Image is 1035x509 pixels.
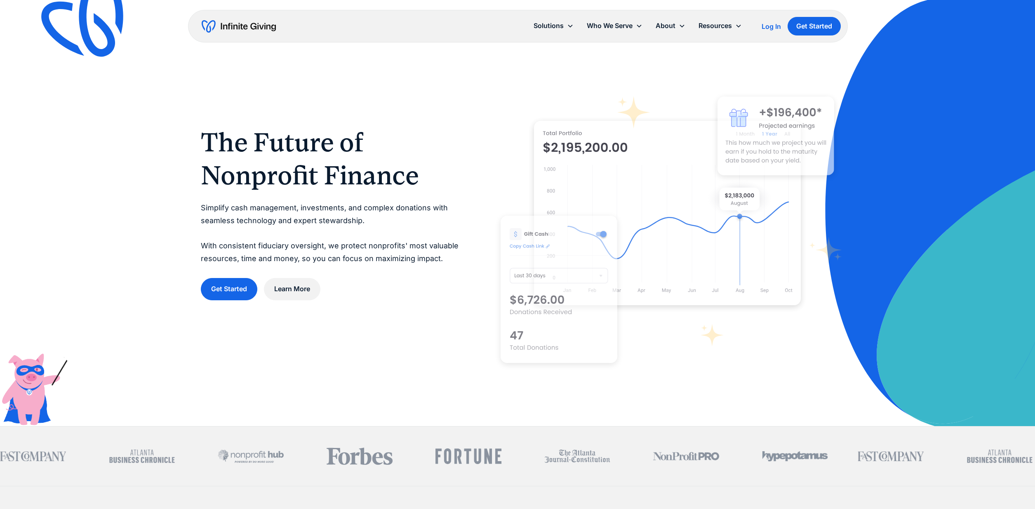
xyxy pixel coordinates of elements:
[580,17,649,35] div: Who We Serve
[264,278,320,300] a: Learn More
[692,17,748,35] div: Resources
[698,20,732,31] div: Resources
[501,216,617,363] img: donation software for nonprofits
[655,20,675,31] div: About
[533,20,563,31] div: Solutions
[534,121,801,305] img: nonprofit donation platform
[809,237,842,263] img: fundraising star
[649,17,692,35] div: About
[761,21,781,31] a: Log In
[201,202,468,265] p: Simplify cash management, investments, and complex donations with seamless technology and expert ...
[761,23,781,30] div: Log In
[527,17,580,35] div: Solutions
[201,20,275,33] a: home
[201,278,257,300] a: Get Started
[201,126,468,192] h1: The Future of Nonprofit Finance
[586,20,632,31] div: Who We Serve
[787,17,840,35] a: Get Started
